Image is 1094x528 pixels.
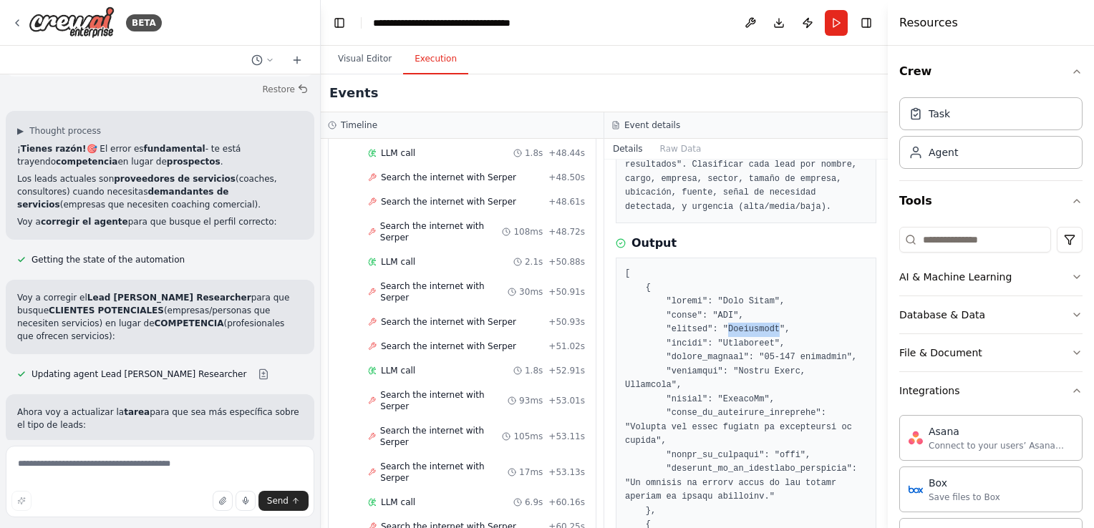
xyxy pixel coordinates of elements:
[909,482,923,497] img: Box
[929,424,1073,439] div: Asana
[899,372,1083,409] button: Integrations
[548,466,585,478] span: + 53.13s
[326,44,403,74] button: Visual Editor
[631,235,677,252] h3: Output
[548,365,585,376] span: + 52.91s
[29,6,115,39] img: Logo
[624,119,680,131] h3: Event details
[286,52,309,69] button: Start a new chat
[899,92,1083,180] div: Crew
[909,431,923,445] img: Asana
[525,497,543,508] span: 6.9s
[341,119,377,131] h3: Timeline
[21,144,87,154] strong: Tienes razón!
[899,14,958,31] h4: Resources
[899,296,1083,333] button: Database & Data
[525,365,543,376] span: 1.8s
[49,305,164,316] strong: CLIENTES POTENCIALES
[548,341,585,352] span: + 51.02s
[604,139,652,159] button: Details
[41,217,128,227] strong: corregir el agente
[899,181,1083,221] button: Tools
[929,476,1000,490] div: Box
[256,79,314,99] button: Restore
[548,286,585,298] span: + 50.91s
[899,334,1083,371] button: File & Document
[155,318,224,328] strong: COMPETENCIA
[929,107,950,121] div: Task
[381,147,415,159] span: LLM call
[380,461,508,484] span: Search the internet with Serper
[17,406,303,431] p: Ahora voy a actualizar la para que sea más específica sobre el tipo de leads:
[381,365,415,376] span: LLM call
[548,196,585,207] span: + 48.61s
[899,258,1083,295] button: AI & Machine Learning
[167,157,221,167] strong: prospectos
[513,431,543,442] span: 105ms
[548,226,585,238] span: + 48.72s
[329,83,378,103] h2: Events
[652,139,710,159] button: Raw Data
[548,147,585,159] span: + 48.44s
[380,220,503,243] span: Search the internet with Serper
[381,316,516,328] span: Search the internet with Serper
[380,389,508,412] span: Search the internet with Serper
[236,491,256,511] button: Click to speak your automation idea
[380,280,508,303] span: Search the internet with Serper
[17,125,101,137] button: ▶Thought process
[381,172,516,183] span: Search the internet with Serper
[899,52,1083,92] button: Crew
[32,254,185,265] span: Getting the state of the automation
[11,491,32,511] button: Improve this prompt
[519,395,543,406] span: 93ms
[267,495,289,507] span: Send
[17,291,303,343] p: Voy a corregir el para que busque (empresas/personas que necesiten servicios) en lugar de (profes...
[519,286,543,298] span: 30ms
[381,196,516,207] span: Search the internet with Serper
[403,44,468,74] button: Execution
[17,172,303,211] p: Los leads actuales son (coaches, consultores) cuando necesitas (empresas que necesiten coaching c...
[513,226,543,238] span: 108ms
[124,407,150,417] strong: tarea
[126,14,162,31] div: BETA
[899,346,982,360] div: File & Document
[525,256,543,268] span: 2.1s
[246,52,280,69] button: Switch to previous chat
[17,125,24,137] span: ▶
[856,13,876,33] button: Hide right sidebar
[548,431,585,442] span: + 53.11s
[899,308,985,322] div: Database & Data
[548,172,585,183] span: + 48.50s
[548,497,585,508] span: + 60.16s
[29,125,101,137] span: Thought process
[32,368,246,380] span: Updating agent Lead [PERSON_NAME] Researcher
[56,157,117,167] strong: competencia
[17,215,303,228] p: Voy a para que busque el perfil correcto:
[87,293,251,303] strong: Lead [PERSON_NAME] Researcher
[525,147,543,159] span: 1.8s
[929,145,958,160] div: Agent
[899,383,959,398] div: Integrations
[144,144,205,154] strong: fundamental
[329,13,349,33] button: Hide left sidebar
[548,316,585,328] span: + 50.93s
[548,256,585,268] span: + 50.88s
[380,425,503,448] span: Search the internet with Serper
[17,142,303,168] p: ¡ 🎯 El error es - te está trayendo en lugar de .
[114,174,236,184] strong: proveedores de servicios
[213,491,233,511] button: Upload files
[373,16,534,30] nav: breadcrumb
[929,440,1073,451] div: Connect to your users’ Asana accounts
[381,256,415,268] span: LLM call
[381,497,415,508] span: LLM call
[548,395,585,406] span: + 53.01s
[381,341,516,352] span: Search the internet with Serper
[258,491,309,511] button: Send
[929,492,1000,503] div: Save files to Box
[519,466,543,478] span: 17ms
[899,270,1012,284] div: AI & Machine Learning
